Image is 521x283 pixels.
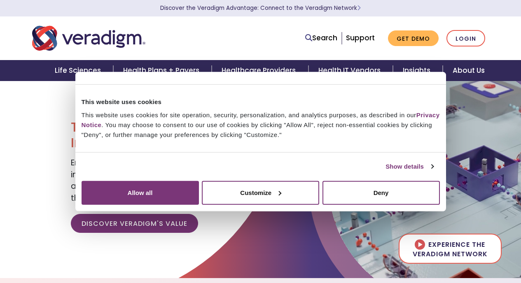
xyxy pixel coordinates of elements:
[45,60,113,81] a: Life Sciences
[82,97,440,107] div: This website uses cookies
[322,181,440,204] button: Deny
[82,181,199,204] button: Allow all
[443,60,495,81] a: About Us
[82,110,440,139] div: This website uses cookies for site operation, security, personalization, and analytics purposes, ...
[113,60,212,81] a: Health Plans + Payers
[446,30,485,47] a: Login
[82,111,440,128] a: Privacy Notice
[160,4,361,12] a: Discover the Veradigm Advantage: Connect to the Veradigm NetworkLearn More
[32,25,145,52] img: Veradigm logo
[357,4,361,12] span: Learn More
[71,119,254,151] h1: Transforming Health, Insightfully®
[346,33,375,43] a: Support
[385,162,433,172] a: Show details
[308,60,393,81] a: Health IT Vendors
[202,181,319,204] button: Customize
[305,32,337,44] a: Search
[393,60,443,81] a: Insights
[388,30,439,46] a: Get Demo
[71,214,198,233] a: Discover Veradigm's Value
[212,60,308,81] a: Healthcare Providers
[71,157,252,204] span: Empowering our clients with trusted data, insights, and solutions to help reduce costs and improv...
